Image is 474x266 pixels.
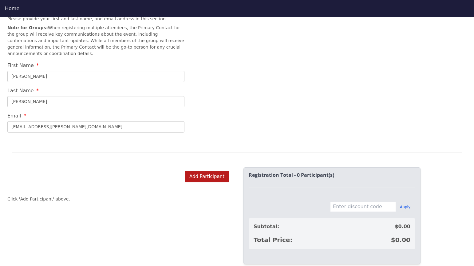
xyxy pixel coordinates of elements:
div: Home [5,5,469,12]
h2: Registration Total - 0 Participant(s) [249,173,415,178]
button: Apply [400,204,410,209]
strong: Note for Groups: [7,25,48,30]
span: Subtotal: [254,223,279,230]
p: Click 'Add Participant' above. [7,196,70,202]
span: Email [7,113,21,119]
input: Last Name [7,96,184,107]
button: Add Participant [185,171,229,182]
span: First Name [7,62,34,68]
span: Last Name [7,88,34,93]
p: When registering multiple attendees, the Primary Contact for the group will receive key communica... [7,25,184,57]
p: Please provide your first and last name, and email address in this section. [7,16,184,22]
span: $0.00 [391,236,410,244]
span: $0.00 [395,223,410,230]
input: First Name [7,71,184,82]
input: Email [7,121,184,133]
input: Enter discount code [330,201,396,212]
span: Total Price: [254,236,292,244]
